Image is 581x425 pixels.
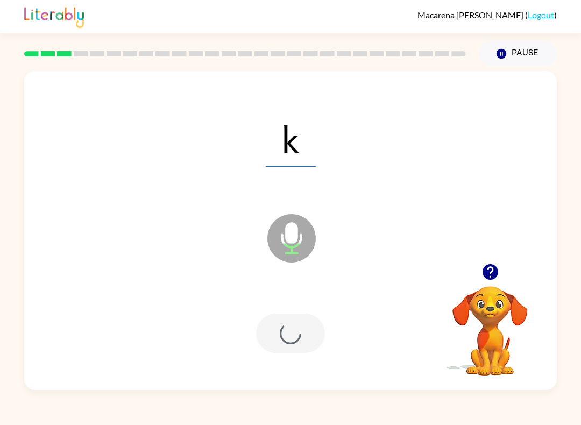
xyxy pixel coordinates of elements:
span: k [266,111,316,167]
button: Pause [479,41,557,66]
video: Your browser must support playing .mp4 files to use Literably. Please try using another browser. [436,270,544,377]
span: Macarena [PERSON_NAME] [417,10,525,20]
a: Logout [528,10,554,20]
img: Literably [24,4,84,28]
div: ( ) [417,10,557,20]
